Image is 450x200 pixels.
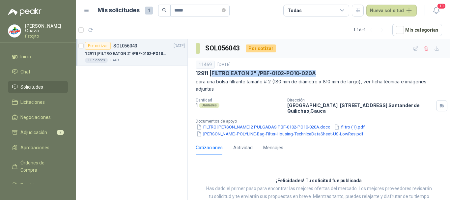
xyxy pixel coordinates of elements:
span: Remisiones [20,182,45,189]
p: Dirección [287,98,434,102]
div: 11469 [196,61,215,69]
span: Adjudicación [20,129,47,136]
span: 10 [437,3,446,9]
button: FILTRO [PERSON_NAME] 2 PULGADAS PBF-0102-PO10-020A.docx [196,124,331,130]
div: Por cotizar [85,42,111,50]
a: Remisiones [8,179,68,191]
button: [PERSON_NAME]-POLYLINE-Bag-Filter-Housing-TechnicaDataSheet-US-LowRes.pdf [196,130,364,137]
a: Negociaciones [8,111,68,124]
p: SOL056043 [113,43,137,48]
h1: Mis solicitudes [98,6,140,15]
div: 1 - 1 de 1 [353,25,387,35]
span: Licitaciones [20,99,45,106]
p: 11469 [109,58,119,63]
button: filtro (1).pdf [333,124,365,130]
p: Cantidad [196,98,282,102]
div: Cotizaciones [196,144,223,151]
span: Chat [20,68,30,75]
div: Todas [288,7,301,14]
span: Aprobaciones [20,144,49,151]
img: Logo peakr [8,8,42,16]
img: Company Logo [8,25,21,37]
h3: SOL056043 [205,43,240,53]
span: Negociaciones [20,114,51,121]
p: [DATE] [174,43,185,49]
p: 12911 | FILTRO EATON 2" /PBF-0102-PO10-020A [196,70,316,77]
div: Unidades [199,103,219,108]
span: Órdenes de Compra [20,159,62,174]
a: Inicio [8,50,68,63]
a: Órdenes de Compra [8,157,68,176]
div: Por cotizar [246,44,276,52]
p: [GEOGRAPHIC_DATA], [STREET_ADDRESS] Santander de Quilichao , Cauca [287,102,434,114]
span: 2 [57,130,64,135]
div: Mensajes [263,144,283,151]
button: 10 [430,5,442,16]
span: close-circle [222,8,226,12]
p: 1 [196,102,198,108]
p: 12911 | FILTRO EATON 2" /PBF-0102-PO10-020A [85,51,167,57]
p: Patojito [25,34,68,38]
span: 1 [145,7,153,14]
h3: ¡Felicidades! Tu solicitud fue publicada [276,177,362,185]
a: Aprobaciones [8,141,68,154]
a: Chat [8,66,68,78]
button: Nueva solicitud [366,5,417,16]
p: [DATE] [217,62,231,68]
span: Inicio [20,53,31,60]
div: 1 Unidades [85,58,108,63]
a: Solicitudes [8,81,68,93]
a: Licitaciones [8,96,68,108]
a: Por cotizarSOL056043[DATE] 12911 |FILTRO EATON 2" /PBF-0102-PO10-020A1 Unidades11469 [76,39,187,66]
p: Documentos de apoyo [196,119,447,124]
span: Solicitudes [20,83,43,91]
div: Actividad [233,144,253,151]
p: [PERSON_NAME] Guaza [25,24,68,33]
span: search [162,8,167,13]
span: close-circle [222,7,226,14]
button: Mís categorías [392,24,442,36]
a: Adjudicación2 [8,126,68,139]
p: para una bolsa filtrante tamaño # 2 (180 mm de diámetro x 810 mm de largo), ver ficha técnica e i... [196,78,442,93]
